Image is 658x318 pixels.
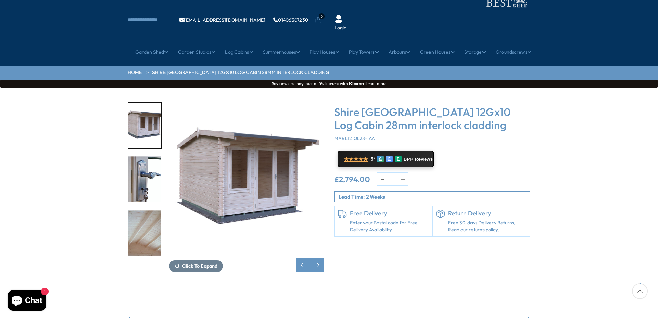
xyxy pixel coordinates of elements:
p: Free 30-days Delivery Returns, Read our returns policy. [448,220,527,233]
a: 0 [315,17,322,24]
img: Shire Marlborough 12Gx10 Log Cabin 28mm interlock cladding - Best Shed [169,102,324,257]
ins: £2,794.00 [334,176,370,183]
a: Garden Studios [178,43,215,61]
a: Garden Shed [135,43,168,61]
div: 13 / 16 [128,210,162,257]
span: Click To Expand [182,263,217,269]
a: Green Houses [420,43,455,61]
div: 11 / 16 [128,102,162,149]
span: 144+ [403,157,413,162]
a: Shire [GEOGRAPHIC_DATA] 12Gx10 Log Cabin 28mm interlock cladding [152,69,329,76]
a: Enter your Postal code for Free Delivery Availability [350,220,429,233]
a: ★★★★★ 5* G E R 144+ Reviews [338,151,434,167]
span: ★★★★★ [344,156,368,162]
img: RoofSupportswithTongue_Groove_b6e5830c-4e80-4760-9d95-9c080e923f39_200x200.jpg [128,210,161,256]
div: 12 / 16 [128,156,162,203]
div: 11 / 16 [169,102,324,272]
span: MARL1210L28-1AA [334,135,375,141]
img: User Icon [335,15,343,23]
a: Storage [464,43,486,61]
div: Next slide [310,258,324,272]
button: Click To Expand [169,260,223,272]
a: HOME [128,69,142,76]
h3: Shire [GEOGRAPHIC_DATA] 12Gx10 Log Cabin 28mm interlock cladding [334,105,530,132]
h6: Free Delivery [350,210,429,217]
img: Marlborough12gx10_white_0295_d88966e4-1746-440c-acb1-1412f14fc82c_200x200.jpg [128,103,161,148]
a: Arbours [389,43,410,61]
div: R [395,156,402,162]
img: MorticeRebateLockHandle_Keys_a25a011a-e4e1-4faf-ae1f-2a7a332dcbc3_200x200.jpg [128,157,161,202]
a: 01406307230 [273,18,308,22]
a: Play Houses [310,43,339,61]
h6: Return Delivery [448,210,527,217]
a: Summerhouses [263,43,300,61]
a: Play Towers [349,43,379,61]
div: Previous slide [296,258,310,272]
a: [EMAIL_ADDRESS][DOMAIN_NAME] [179,18,265,22]
div: G [377,156,384,162]
a: Groundscrews [496,43,531,61]
span: 0 [319,13,325,19]
a: Login [335,24,347,31]
span: Reviews [415,157,433,162]
a: Log Cabins [225,43,253,61]
p: Lead Time: 2 Weeks [339,193,530,200]
inbox-online-store-chat: Shopify online store chat [6,290,49,312]
div: E [386,156,393,162]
